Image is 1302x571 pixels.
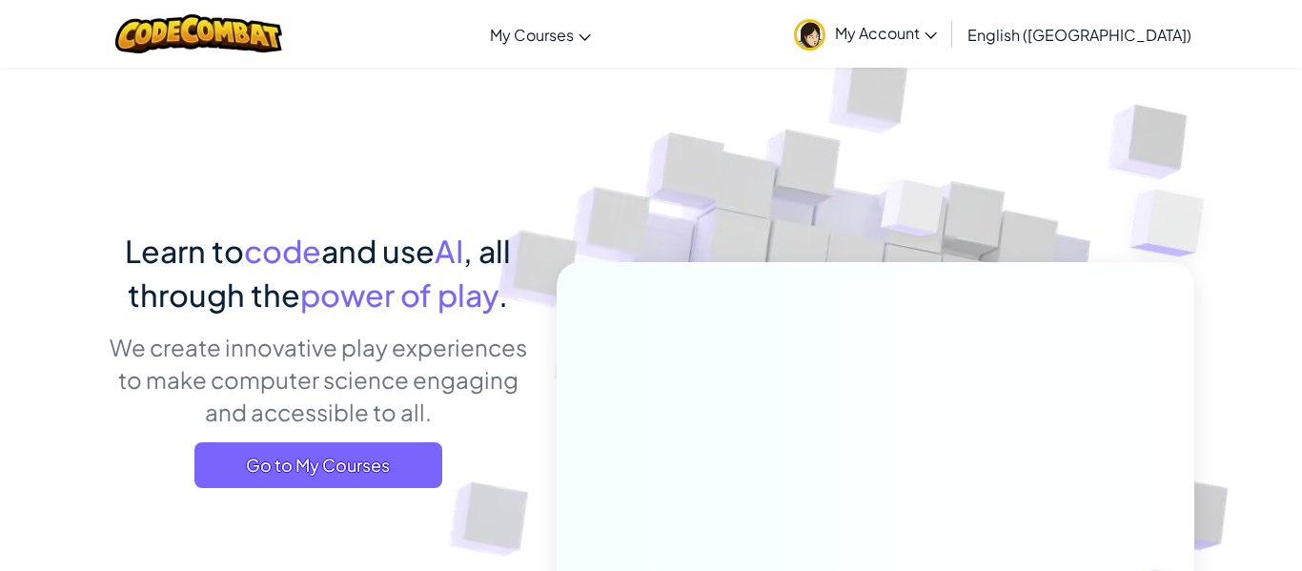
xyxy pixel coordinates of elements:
span: AI [435,232,463,270]
span: Learn to [125,232,244,270]
span: code [244,232,321,270]
a: My Account [784,4,946,64]
span: power of play [300,275,498,314]
img: Overlap cubes [845,142,983,284]
span: My Courses [490,25,574,45]
span: and use [321,232,435,270]
a: Go to My Courses [194,442,442,488]
p: We create innovative play experiences to make computer science engaging and accessible to all. [108,331,528,428]
span: My Account [835,23,937,43]
span: . [498,275,508,314]
img: avatar [794,19,825,51]
a: My Courses [480,9,600,60]
span: English ([GEOGRAPHIC_DATA]) [967,25,1191,45]
img: Overlap cubes [1092,143,1257,304]
a: English ([GEOGRAPHIC_DATA]) [958,9,1201,60]
img: CodeCombat logo [115,14,282,53]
